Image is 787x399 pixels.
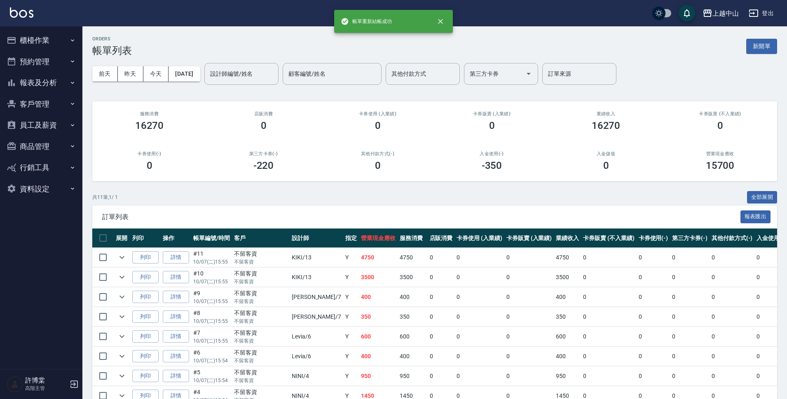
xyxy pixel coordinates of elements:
[428,327,455,346] td: 0
[216,151,311,156] h2: 第三方卡券(-)
[114,229,130,248] th: 展開
[193,298,230,305] p: 10/07 (二) 15:55
[581,248,636,267] td: 0
[330,111,425,117] h2: 卡券使用 (入業績)
[163,350,189,363] a: 詳情
[670,307,710,327] td: 0
[637,287,670,307] td: 0
[673,151,767,156] h2: 營業現金應收
[132,271,159,284] button: 列印
[343,248,359,267] td: Y
[554,287,581,307] td: 400
[375,120,381,131] h3: 0
[343,229,359,248] th: 指定
[359,327,398,346] td: 600
[706,160,735,171] h3: 15700
[290,268,343,287] td: KIKI /13
[398,248,428,267] td: 4750
[290,287,343,307] td: [PERSON_NAME] /7
[603,160,609,171] h3: 0
[102,151,197,156] h2: 卡券使用(-)
[163,330,189,343] a: 詳情
[710,268,755,287] td: 0
[330,151,425,156] h2: 其他付款方式(-)
[504,366,554,386] td: 0
[132,370,159,383] button: 列印
[191,248,232,267] td: #11
[234,388,288,397] div: 不留客資
[132,291,159,303] button: 列印
[428,347,455,366] td: 0
[710,287,755,307] td: 0
[717,120,723,131] h3: 0
[359,268,398,287] td: 3500
[710,248,755,267] td: 0
[670,248,710,267] td: 0
[504,347,554,366] td: 0
[699,5,742,22] button: 上越中山
[359,307,398,327] td: 350
[554,327,581,346] td: 600
[398,327,428,346] td: 600
[25,376,67,385] h5: 許博棠
[234,269,288,278] div: 不留客資
[428,268,455,287] td: 0
[234,357,288,364] p: 不留客資
[637,327,670,346] td: 0
[163,251,189,264] a: 詳情
[712,8,739,19] div: 上越中山
[445,111,539,117] h2: 卡券販賣 (入業績)
[290,327,343,346] td: Levia /6
[375,160,381,171] h3: 0
[504,268,554,287] td: 0
[670,347,710,366] td: 0
[191,366,232,386] td: #5
[232,229,290,248] th: 客戶
[193,357,230,364] p: 10/07 (二) 15:54
[445,151,539,156] h2: 入金使用(-)
[670,327,710,346] td: 0
[7,376,23,392] img: Person
[482,160,502,171] h3: -350
[234,317,288,325] p: 不留客資
[428,248,455,267] td: 0
[740,210,771,223] button: 報表匯出
[581,287,636,307] td: 0
[343,366,359,386] td: Y
[454,268,504,287] td: 0
[554,229,581,248] th: 業績收入
[745,6,777,21] button: 登出
[290,229,343,248] th: 設計師
[234,348,288,357] div: 不留客資
[290,307,343,327] td: [PERSON_NAME] /7
[191,287,232,307] td: #9
[710,327,755,346] td: 0
[234,329,288,337] div: 不留客資
[428,307,455,327] td: 0
[740,212,771,220] a: 報表匯出
[489,120,495,131] h3: 0
[710,347,755,366] td: 0
[504,287,554,307] td: 0
[341,17,392,26] span: 帳單重新結帳成功
[710,307,755,327] td: 0
[132,350,159,363] button: 列印
[130,229,161,248] th: 列印
[746,39,777,54] button: 新開單
[163,271,189,284] a: 詳情
[147,160,152,171] h3: 0
[343,268,359,287] td: Y
[554,366,581,386] td: 950
[92,194,118,201] p: 共 11 筆, 1 / 1
[581,307,636,327] td: 0
[670,268,710,287] td: 0
[428,366,455,386] td: 0
[191,229,232,248] th: 帳單編號/時間
[132,310,159,323] button: 列印
[637,307,670,327] td: 0
[431,12,450,30] button: close
[234,278,288,285] p: 不留客資
[710,366,755,386] td: 0
[398,268,428,287] td: 3500
[191,347,232,366] td: #6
